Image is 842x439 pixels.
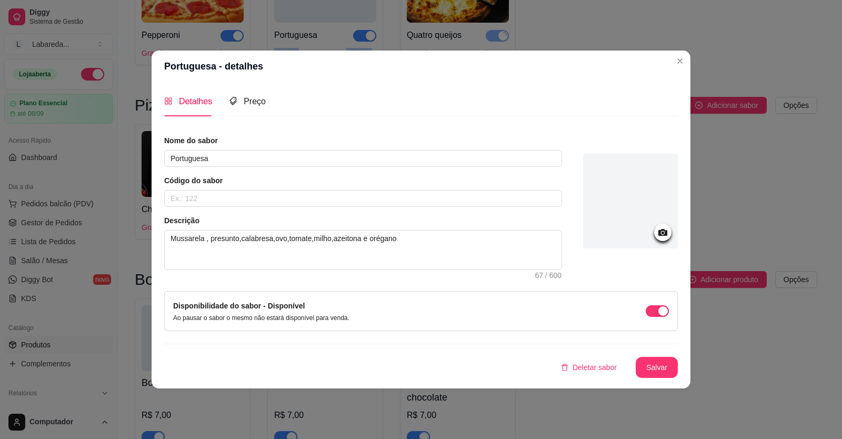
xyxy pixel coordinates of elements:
[636,357,678,378] button: Salvar
[173,302,305,310] label: Disponibilidade do sabor - Disponível
[173,314,349,322] p: Ao pausar o sabor o mesmo não estará disponível para venda.
[164,97,173,105] span: appstore
[164,190,562,207] input: Ex.: 122
[561,364,568,371] span: delete
[244,97,266,106] span: Preço
[229,97,237,105] span: tags
[179,97,212,106] span: Detalhes
[164,150,562,167] input: Ex.: Calabresa acebolada
[671,53,688,69] button: Close
[164,175,562,186] article: Código do sabor
[164,135,562,146] article: Nome do sabor
[164,215,562,226] article: Descrição
[152,51,690,82] header: Portuguesa - detalhes
[553,357,625,378] button: deleteDeletar sabor
[165,231,562,270] textarea: Mussarela , presunto,calabresa,ovo,tomate,milho,azeitona e orégano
